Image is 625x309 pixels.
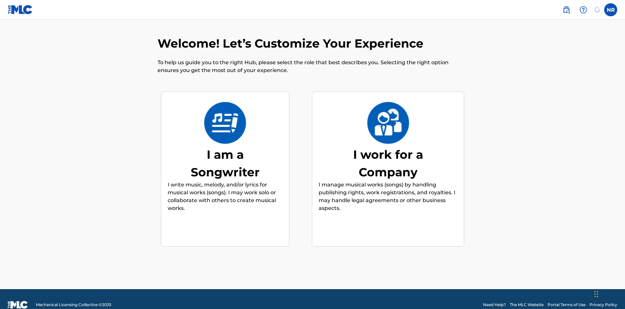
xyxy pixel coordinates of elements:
span: Mechanical Licensing Collective © 2025 [36,302,111,308]
div: I work for a Company [339,146,437,181]
div: I am a Songwriter [176,146,274,181]
img: search [562,6,570,14]
img: logo [8,301,28,309]
img: MLC Logo [8,5,33,14]
div: I work for a CompanyI work for a CompanyI manage musical works (songs) by handling publishing rig... [312,92,464,247]
p: I write music, melody, and/or lyrics for musical works (songs). I may work solo or collaborate wi... [168,181,283,212]
img: I work for a Company [367,102,410,144]
p: I manage musical works (songs) by handling publishing rights, work registrations, and royalties. ... [319,181,457,212]
a: The MLC Website [510,302,544,308]
div: I am a SongwriterI am a SongwriterI write music, melody, and/or lyrics for musical works (songs).... [161,92,289,247]
div: Drag [594,284,598,304]
img: I am a Songwriter [204,102,246,144]
h2: Welcome! Let’s Customize Your Experience [158,36,427,51]
div: Help [577,3,590,16]
div: User Menu [604,3,617,16]
a: Privacy Policy [590,302,617,308]
a: Need Help? [483,302,506,308]
img: help [579,6,587,14]
div: Notifications [594,7,600,13]
p: To help us guide you to the right Hub, please select the role that best describes you. Selecting ... [158,59,467,74]
a: Public Search [560,3,573,16]
iframe: Chat Widget [592,278,625,309]
a: Portal Terms of Use [548,302,586,308]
